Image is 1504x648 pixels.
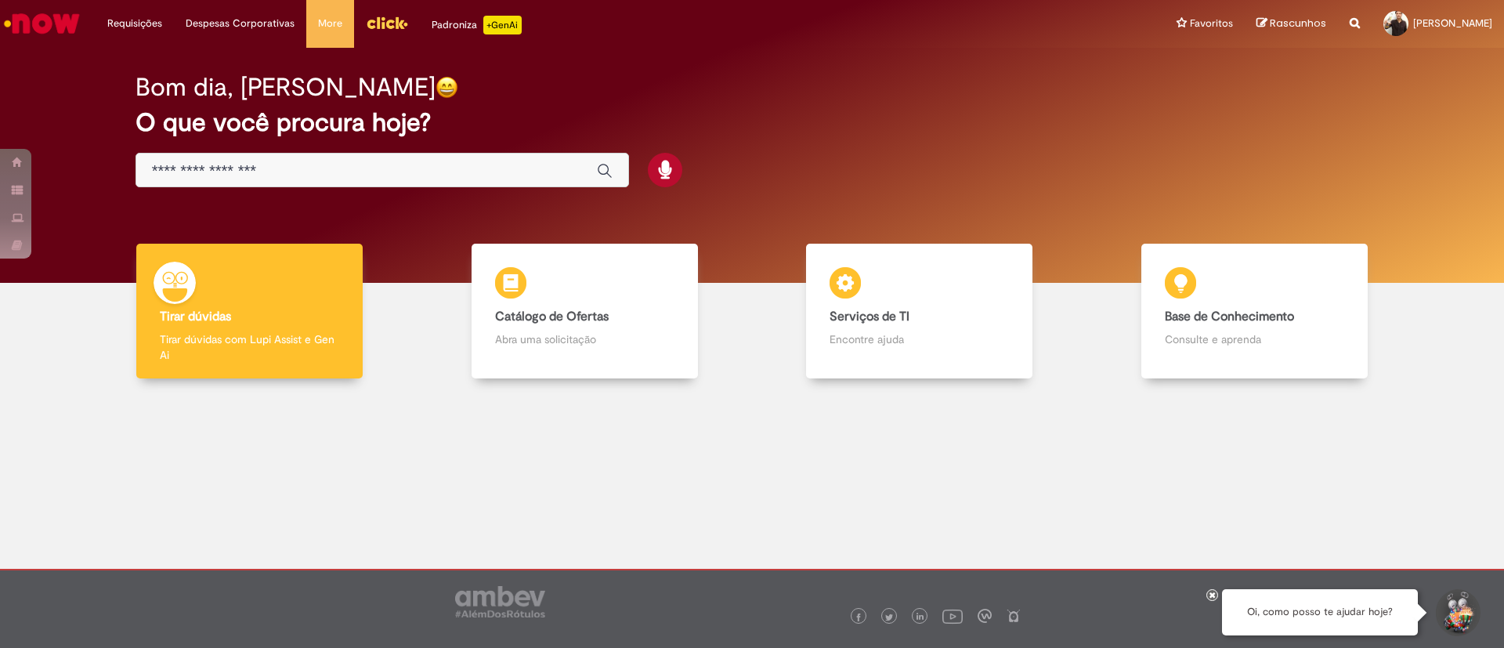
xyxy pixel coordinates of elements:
[1190,16,1233,31] span: Favoritos
[1087,244,1423,379] a: Base de Conhecimento Consulte e aprenda
[2,8,82,39] img: ServiceNow
[136,74,436,101] h2: Bom dia, [PERSON_NAME]
[1270,16,1326,31] span: Rascunhos
[830,331,1009,347] p: Encontre ajuda
[318,16,342,31] span: More
[1413,16,1492,30] span: [PERSON_NAME]
[418,244,753,379] a: Catálogo de Ofertas Abra uma solicitação
[942,606,963,626] img: logo_footer_youtube.png
[1007,609,1021,623] img: logo_footer_naosei.png
[160,331,339,363] p: Tirar dúvidas com Lupi Assist e Gen Ai
[136,109,1369,136] h2: O que você procura hoje?
[1165,309,1294,324] b: Base de Conhecimento
[978,609,992,623] img: logo_footer_workplace.png
[436,76,458,99] img: happy-face.png
[1165,331,1344,347] p: Consulte e aprenda
[107,16,162,31] span: Requisições
[1256,16,1326,31] a: Rascunhos
[160,309,231,324] b: Tirar dúvidas
[1222,589,1418,635] div: Oi, como posso te ajudar hoje?
[432,16,522,34] div: Padroniza
[752,244,1087,379] a: Serviços de TI Encontre ajuda
[1433,589,1480,636] button: Iniciar Conversa de Suporte
[186,16,295,31] span: Despesas Corporativas
[495,309,609,324] b: Catálogo de Ofertas
[885,614,893,621] img: logo_footer_twitter.png
[495,331,674,347] p: Abra uma solicitação
[483,16,522,34] p: +GenAi
[455,586,545,617] img: logo_footer_ambev_rotulo_gray.png
[830,309,909,324] b: Serviços de TI
[916,613,924,622] img: logo_footer_linkedin.png
[855,614,862,621] img: logo_footer_facebook.png
[366,11,408,34] img: click_logo_yellow_360x200.png
[82,244,418,379] a: Tirar dúvidas Tirar dúvidas com Lupi Assist e Gen Ai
